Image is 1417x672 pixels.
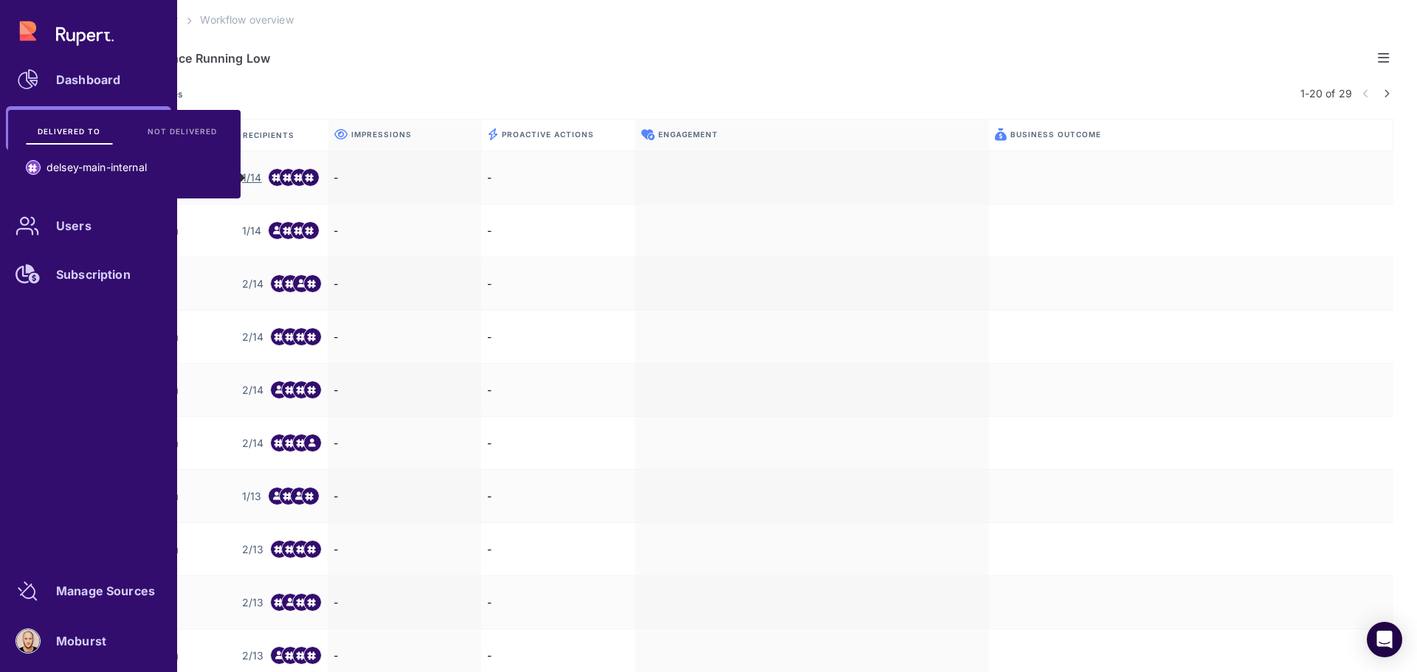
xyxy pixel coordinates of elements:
div: - [481,364,635,417]
span: IMPRESSIONS [351,129,412,139]
span: 1/14 [242,170,262,185]
span: 2/13 [242,648,264,663]
div: Moburst [56,637,106,645]
span: BUSINESS OUTCOME [1010,129,1101,139]
div: - [328,470,481,523]
div: - [481,204,635,257]
a: Subscription [6,252,171,297]
span: delsey-main-internal [46,160,147,175]
div: Dashboard [56,75,120,84]
div: - [481,576,635,629]
span: RECIPIENTS [243,130,297,140]
div: - [328,364,481,417]
div: - [328,417,481,470]
div: - [328,257,481,311]
span: ENGAGEMENT [658,129,718,139]
img: account-photo [16,629,40,653]
div: - [481,523,635,576]
div: Manage Sources [56,586,155,595]
span: 2/14 [242,330,264,344]
a: Manage Sources [6,569,171,613]
span: 1-20 of 29 [1300,86,1352,101]
div: - [328,151,481,204]
div: - [481,470,635,523]
div: Subscription [56,270,131,279]
span: PROACTIVE ACTIONS [502,129,594,139]
div: Users [56,221,92,230]
a: Assets [6,155,171,199]
div: - [481,257,635,311]
a: Users [6,204,171,248]
span: 1/14 [242,224,262,238]
div: - [481,311,635,364]
span: NOT DELIVERED [148,126,217,136]
span: DELIVERED TO [38,126,100,136]
a: Dashboard [6,58,171,102]
span: 2/14 [242,383,264,398]
div: - [481,151,635,204]
div: - [328,204,481,257]
div: Open Intercom Messenger [1367,622,1402,657]
span: Workflow overview [200,13,293,26]
div: - [328,576,481,629]
span: 2/13 [242,542,264,557]
div: - [328,311,481,364]
span: 2/14 [242,277,264,291]
span: 2/13 [242,595,264,610]
span: 🪫 Client Balance Running Low [92,51,270,66]
span: 2/14 [242,436,264,451]
div: - [481,417,635,470]
span: 1/13 [242,489,262,504]
div: - [328,523,481,576]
